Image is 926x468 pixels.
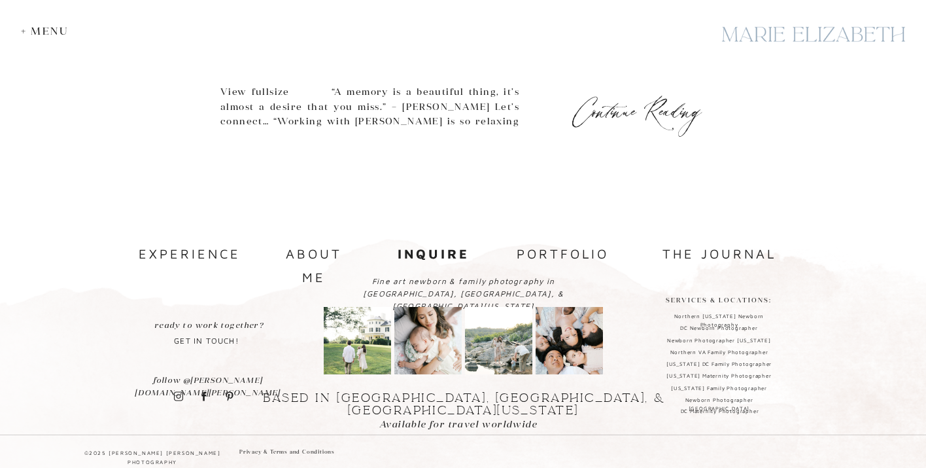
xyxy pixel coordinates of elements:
[568,98,706,115] a: Continue Reading
[651,242,788,264] a: the journal
[239,448,347,460] a: Privacy & Terms and Conditions
[659,407,781,417] a: DC Maternity Photographer
[135,374,281,387] p: follow @[PERSON_NAME][DOMAIN_NAME][PERSON_NAME]
[136,319,282,333] a: ready to work together?
[664,295,773,307] h2: Services & locations:
[658,348,780,358] a: Northern VA Family Photographer
[658,372,780,382] a: [US_STATE] Maternity Photographer
[139,242,237,266] a: experience
[394,307,462,374] img: This little one fell asleep in her mother’s arms during our session, and my heart melted!!! If yo...
[513,242,611,267] a: portfolio
[658,384,780,394] a: [US_STATE] Family Photographer
[271,242,356,264] a: about me
[658,336,780,346] a: Newborn Photographer [US_STATE]
[658,312,780,322] a: Northern [US_STATE] Newborn Photography
[67,448,238,460] p: ©2025 [PERSON_NAME] [PERSON_NAME] Photography
[379,417,547,429] p: Available for travel worldwide
[238,392,689,409] p: Based in [GEOGRAPHIC_DATA], [GEOGRAPHIC_DATA], & [GEOGRAPHIC_DATA][US_STATE]
[465,307,532,374] img: When we have your family photos, we’ll tell your family’s story in the most beautiful (and fun!) ...
[21,25,75,37] div: + Menu
[658,396,780,406] a: Newborn Photographer [GEOGRAPHIC_DATA]
[363,276,564,311] i: Fine art newborn & family photography in [GEOGRAPHIC_DATA], [GEOGRAPHIC_DATA], & [GEOGRAPHIC_DATA...
[220,84,519,187] p: View fullsize “A memory is a beautiful thing, it’s almost a desire that you miss.” – [PERSON_NAME...
[536,307,603,374] img: And baby makes six ❤️ Newborn sessions with older siblings are ultra special - there are more gig...
[398,246,470,261] b: inquire
[392,242,474,264] a: inquire
[658,360,780,370] a: [US_STATE] DC Family Photographer
[324,307,391,374] img: Your session isn’t just about photos. It’s about the experience - from our very first chat to pro...
[658,324,780,334] a: DC Newborn Photographer
[167,319,245,351] a: get in touch!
